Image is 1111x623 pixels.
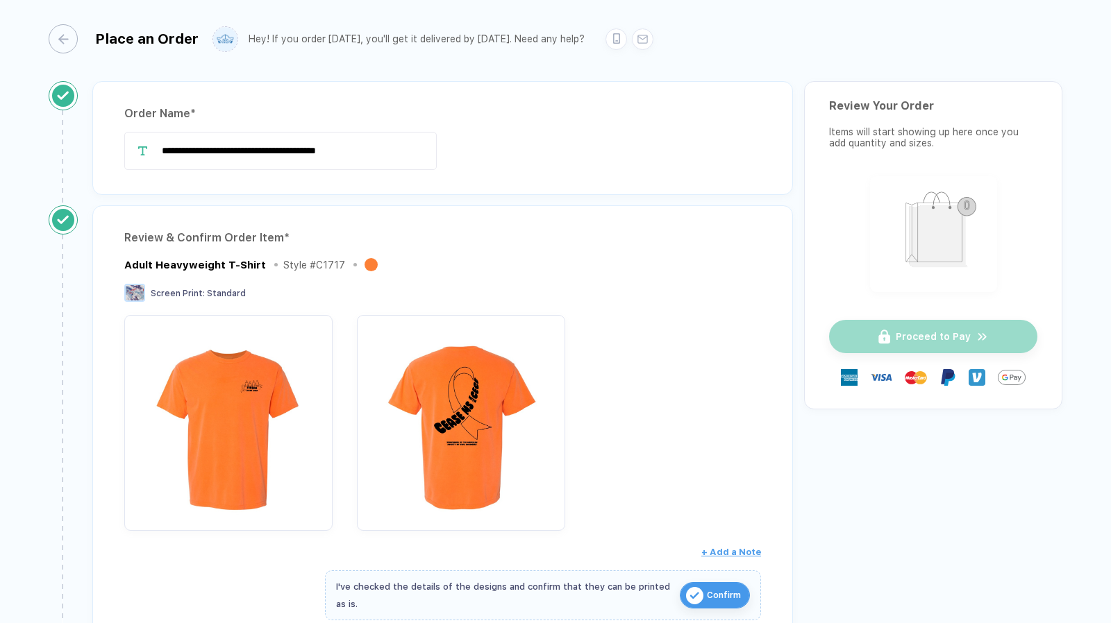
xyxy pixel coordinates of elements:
img: express [841,369,858,386]
button: iconConfirm [680,582,750,608]
div: Review & Confirm Order Item [124,227,761,249]
span: Standard [207,289,246,298]
div: Adult Heavyweight T-Shirt [124,259,266,271]
div: Style # C1717 [283,259,345,271]
div: Review Your Order [829,99,1037,112]
img: icon [686,587,703,604]
div: Hey! If you order [DATE], you'll get it delivered by [DATE]. Need any help? [249,33,585,45]
div: I've checked the details of the designs and confirm that they can be printed as is. [336,578,673,613]
span: + Add a Note [701,547,761,557]
img: master-card [905,366,927,389]
img: 82fa7bf7-4b2a-48d1-b2a4-edb639904ecd_nt_back_1750952850975.jpg [364,322,558,516]
img: GPay [998,364,1026,391]
button: + Add a Note [701,541,761,563]
img: Venmo [969,369,985,386]
div: Items will start showing up here once you add quantity and sizes. [829,126,1037,148]
img: Screen Print [124,284,145,302]
span: Confirm [707,584,741,606]
img: visa [870,366,892,389]
div: Order Name [124,103,761,125]
img: 82fa7bf7-4b2a-48d1-b2a4-edb639904ecd_nt_front_1750952850972.jpg [131,322,326,516]
span: Screen Print : [151,289,205,298]
img: Paypal [939,369,956,386]
img: shopping_bag.png [876,182,991,283]
img: user profile [213,27,237,51]
div: Place an Order [95,31,199,47]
